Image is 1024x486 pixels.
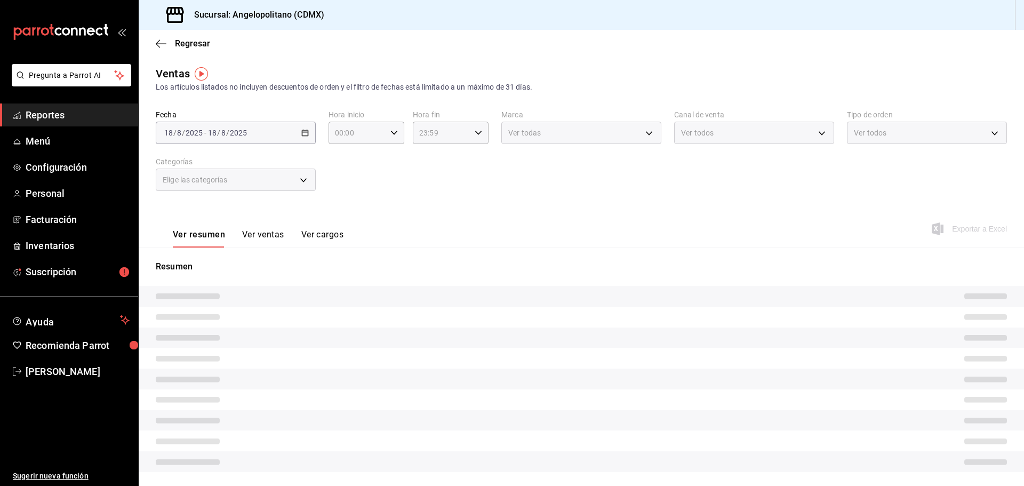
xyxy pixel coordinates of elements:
span: / [182,129,185,137]
input: ---- [229,129,247,137]
label: Tipo de orden [847,111,1007,118]
span: Personal [26,186,130,201]
span: / [217,129,220,137]
button: Ver cargos [301,229,344,248]
button: Pregunta a Parrot AI [12,64,131,86]
label: Marca [501,111,661,118]
span: Sugerir nueva función [13,471,130,482]
span: Menú [26,134,130,148]
span: - [204,129,206,137]
span: Recomienda Parrot [26,338,130,353]
span: Inventarios [26,238,130,253]
span: Reportes [26,108,130,122]
button: Ver resumen [173,229,225,248]
label: Categorías [156,158,316,165]
span: [PERSON_NAME] [26,364,130,379]
label: Hora fin [413,111,489,118]
input: -- [221,129,226,137]
span: / [173,129,177,137]
button: open_drawer_menu [117,28,126,36]
button: Regresar [156,38,210,49]
span: Configuración [26,160,130,174]
div: navigation tabs [173,229,343,248]
span: Facturación [26,212,130,227]
span: / [226,129,229,137]
button: Ver ventas [242,229,284,248]
span: Ver todas [508,128,541,138]
span: Suscripción [26,265,130,279]
span: Pregunta a Parrot AI [29,70,115,81]
img: Tooltip marker [195,67,208,81]
span: Ayuda [26,314,116,326]
input: -- [177,129,182,137]
input: ---- [185,129,203,137]
span: Ver todos [854,128,886,138]
label: Canal de venta [674,111,834,118]
div: Los artículos listados no incluyen descuentos de orden y el filtro de fechas está limitado a un m... [156,82,1007,93]
a: Pregunta a Parrot AI [7,77,131,89]
span: Regresar [175,38,210,49]
label: Fecha [156,111,316,118]
span: Elige las categorías [163,174,228,185]
p: Resumen [156,260,1007,273]
span: Ver todos [681,128,714,138]
input: -- [207,129,217,137]
h3: Sucursal: Angelopolitano (CDMX) [186,9,324,21]
div: Ventas [156,66,190,82]
label: Hora inicio [329,111,404,118]
input: -- [164,129,173,137]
